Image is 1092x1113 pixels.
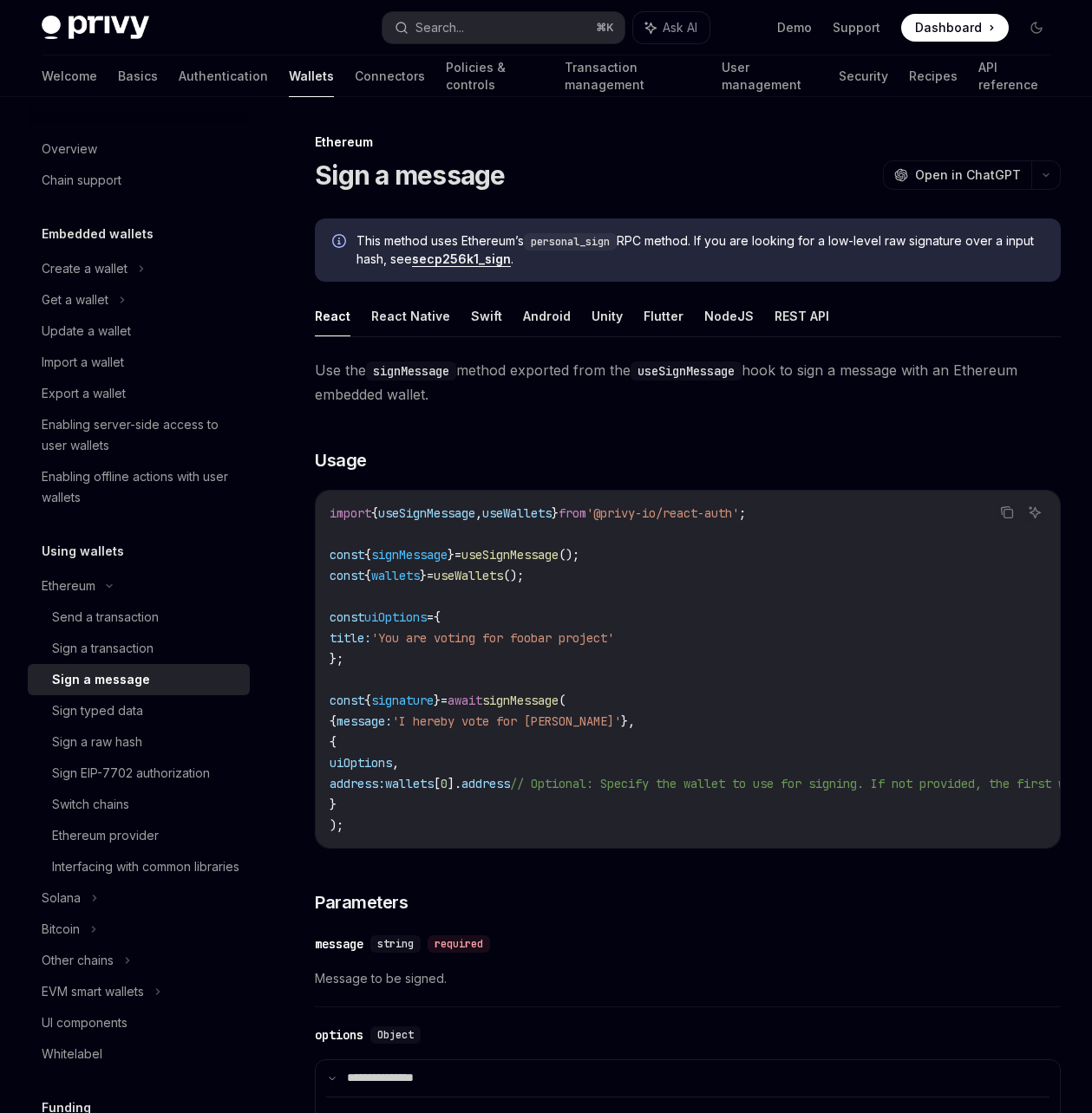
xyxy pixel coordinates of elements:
a: Interfacing with common libraries [28,851,250,882]
button: Copy the contents from the code block [996,501,1018,524]
a: Export a wallet [28,378,250,409]
span: { [364,693,371,708]
code: useSignMessage [631,361,742,381]
div: Enabling server-side access to user wallets [42,414,239,456]
a: Send a transaction [28,602,250,633]
div: Sign EIP-7702 authorization [52,763,210,784]
span: ( [559,693,566,708]
span: } [448,547,454,563]
div: Send a transaction [52,607,159,628]
h1: Sign a message [315,159,506,191]
button: React [315,296,350,336]
span: const [330,693,364,708]
span: 'I hereby vote for [PERSON_NAME]' [392,713,621,729]
span: '@privy-io/react-auth' [586,505,739,521]
a: Authentication [179,55,268,97]
span: = [441,693,448,708]
span: useWallets [434,568,503,583]
button: Unity [592,296,623,336]
span: { [364,547,371,563]
span: , [392,755,399,771]
div: Sign typed data [52,700,143,721]
div: Whitelabel [42,1044,102,1064]
span: message: [337,713,392,729]
span: await [448,693,482,708]
a: User management [722,55,818,97]
span: useSignMessage [378,505,475,521]
span: Ask AI [663,19,697,36]
span: signature [371,693,434,708]
span: { [434,609,441,625]
div: Ethereum provider [52,825,159,846]
button: Android [523,296,571,336]
a: Switch chains [28,789,250,820]
a: Transaction management [565,55,701,97]
button: REST API [775,296,829,336]
span: (); [559,547,579,563]
span: uiOptions [364,609,427,625]
span: ⌘ K [596,21,614,35]
div: Get a wallet [42,290,108,310]
span: const [330,609,364,625]
img: dark logo [42,16,149,40]
a: UI components [28,1007,250,1038]
a: API reference [978,55,1050,97]
div: EVM smart wallets [42,981,144,1002]
span: wallets [385,776,434,791]
a: Overview [28,133,250,165]
span: Open in ChatGPT [915,166,1021,184]
span: string [377,937,414,951]
span: signMessage [371,547,448,563]
span: useSignMessage [461,547,559,563]
div: Export a wallet [42,383,126,404]
span: 0 [441,776,448,791]
a: Sign a transaction [28,633,250,664]
a: Basics [118,55,158,97]
button: Ask AI [633,12,709,43]
span: Usage [315,448,367,472]
span: address [461,776,510,791]
button: Open in ChatGPT [883,160,1031,190]
div: Sign a raw hash [52,732,142,752]
span: }, [621,713,635,729]
span: ; [739,505,746,521]
div: required [428,935,490,953]
a: Chain support [28,165,250,196]
span: } [330,797,337,812]
span: title: [330,630,371,646]
span: { [371,505,378,521]
a: Sign a raw hash [28,726,250,758]
div: Enabling offline actions with user wallets [42,466,239,508]
h5: Using wallets [42,541,124,562]
a: Import a wallet [28,347,250,378]
button: Swift [471,296,502,336]
a: Support [833,19,880,36]
span: , [475,505,482,521]
span: { [330,734,337,750]
h5: Embedded wallets [42,224,154,244]
a: Ethereum provider [28,820,250,851]
a: secp256k1_sign [412,251,511,267]
button: React Native [371,296,450,336]
span: from [559,505,586,521]
a: Enabling offline actions with user wallets [28,461,250,513]
span: ); [330,817,343,833]
div: Sign a message [52,669,150,690]
span: address: [330,776,385,791]
a: Security [839,55,888,97]
a: Sign a message [28,664,250,695]
div: Ethereum [42,576,95,596]
a: Sign typed data [28,695,250,726]
span: wallets [371,568,420,583]
div: Search... [415,17,464,38]
span: useWallets [482,505,552,521]
span: } [552,505,559,521]
div: Bitcoin [42,919,80,940]
div: Import a wallet [42,352,124,373]
a: Welcome [42,55,97,97]
div: UI components [42,1012,128,1033]
button: Toggle dark mode [1023,14,1050,42]
code: signMessage [366,361,456,381]
div: Ethereum [315,133,1061,151]
span: import [330,505,371,521]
